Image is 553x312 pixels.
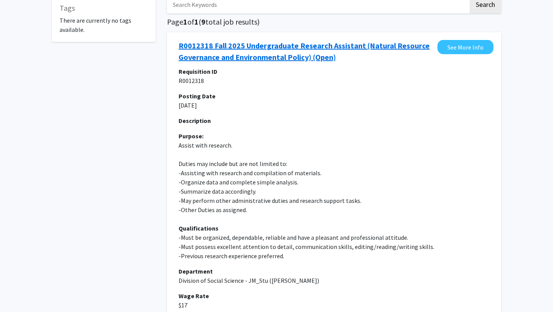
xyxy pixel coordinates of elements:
[179,117,211,124] b: Description
[179,276,490,285] p: Division of Social Science - JM_Stu ([PERSON_NAME])
[179,300,490,310] p: $17
[179,131,490,261] p: Assist with research. Duties may include but are not limited to: -Assisting with research and com...
[183,17,187,27] span: 1
[6,277,33,306] iframe: Chat
[179,132,204,140] b: Purpose:
[201,17,205,27] span: 9
[179,76,490,85] p: R0012318
[179,101,490,110] p: [DATE]
[60,3,148,13] h5: Tags
[179,40,434,63] a: Opens in a new tab
[167,17,501,27] h5: Page of ( total job results)
[179,92,215,100] b: Posting Date
[179,267,213,275] b: Department
[60,17,131,33] span: There are currently no tags available.
[437,40,493,54] a: Opens in a new tab
[194,17,199,27] span: 1
[179,68,217,75] b: Requisition ID
[179,292,209,300] b: Wage Rate
[179,224,219,232] b: Qualifications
